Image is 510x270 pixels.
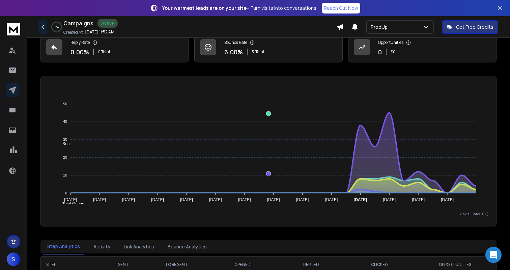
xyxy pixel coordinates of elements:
[224,40,247,45] p: Bounce Rate
[70,40,90,45] p: Reply Rate
[456,24,493,30] p: Get Free Credits
[267,197,280,202] tspan: [DATE]
[63,120,67,124] tspan: 40
[442,20,498,34] button: Get Free Credits
[7,252,20,266] button: S
[55,25,59,29] p: 0 %
[194,33,343,62] a: Bounce Rate6.00%3Total
[412,197,425,202] tspan: [DATE]
[85,29,115,35] p: [DATE] 11:52 AM
[89,239,114,254] button: Activity
[40,33,189,62] a: Reply Rate0.00%0 Total
[63,102,67,106] tspan: 50
[93,197,106,202] tspan: [DATE]
[252,49,254,55] span: 3
[238,197,251,202] tspan: [DATE]
[65,191,67,195] tspan: 0
[441,197,454,202] tspan: [DATE]
[325,197,338,202] tspan: [DATE]
[322,3,360,13] a: Reach Out Now
[324,5,358,11] p: Reach Out Now
[63,155,67,159] tspan: 20
[120,239,158,254] button: Link Analytics
[63,137,67,141] tspan: 30
[353,197,367,202] tspan: [DATE]
[162,5,247,11] strong: Your warmest leads are on your site
[57,141,71,146] span: Sent
[180,197,193,202] tspan: [DATE]
[64,197,77,202] tspan: [DATE]
[296,197,309,202] tspan: [DATE]
[162,5,316,11] p: – Turn visits into conversations
[97,19,118,28] div: Active
[63,173,67,177] tspan: 10
[383,197,396,202] tspan: [DATE]
[7,23,20,35] img: logo
[255,49,264,55] span: Total
[224,47,243,57] p: 6.00 %
[485,247,502,263] div: Open Intercom Messenger
[63,19,93,27] h1: Campaigns
[151,197,164,202] tspan: [DATE]
[122,197,135,202] tspan: [DATE]
[209,197,222,202] tspan: [DATE]
[391,49,396,55] p: $ 0
[378,47,382,57] p: 0
[63,30,84,35] p: Created At:
[57,201,84,206] span: Total Opens
[371,24,390,30] p: ProdUp
[378,40,403,45] p: Opportunities
[43,239,84,254] button: Step Analytics
[46,212,491,217] p: x-axis : Date(UTC)
[98,49,110,55] p: 0 Total
[70,47,89,57] p: 0.00 %
[164,239,211,254] button: Bounce Analytics
[348,33,497,62] a: Opportunities0$0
